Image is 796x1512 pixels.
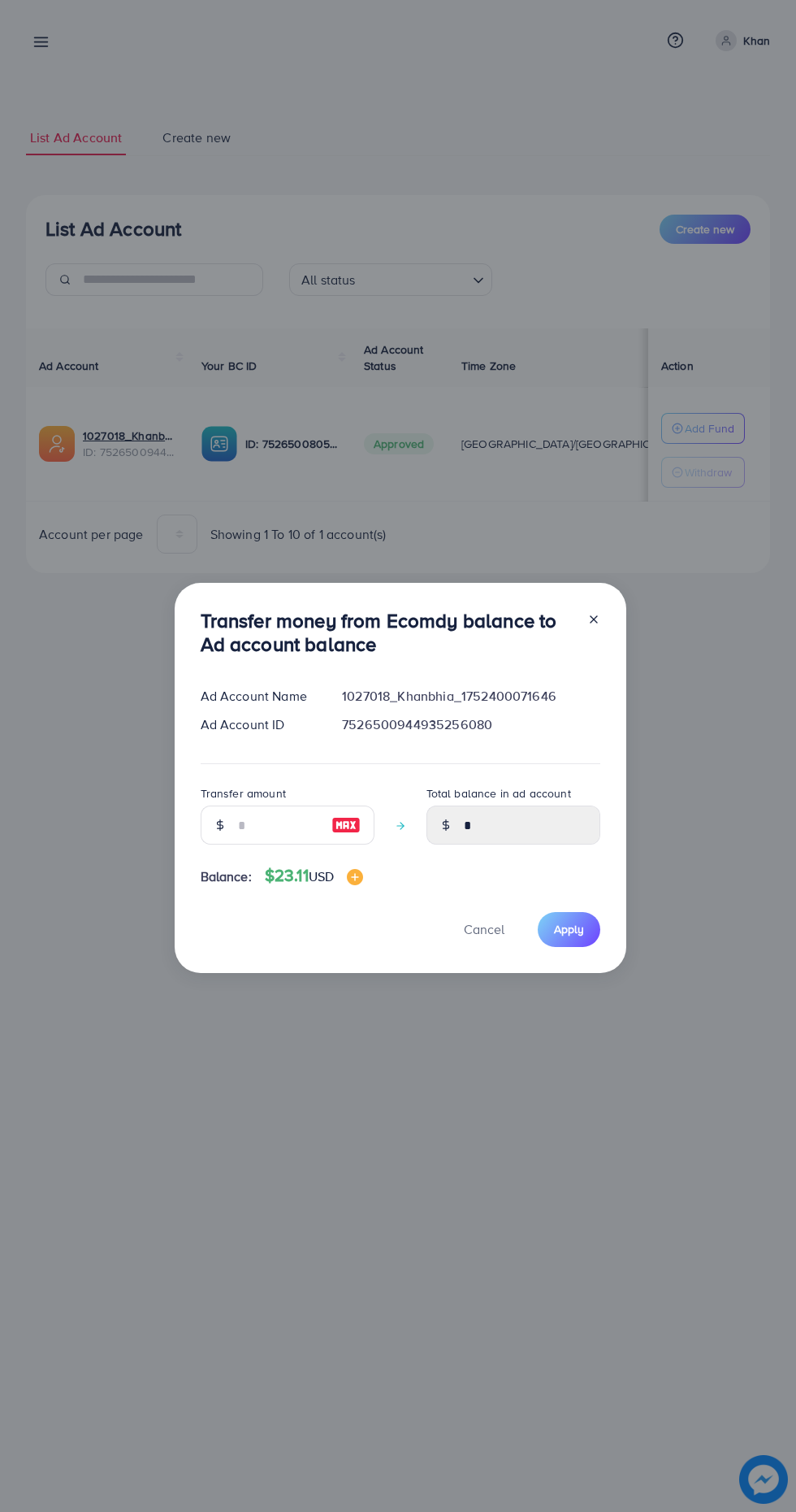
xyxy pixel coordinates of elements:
[331,815,361,835] img: image
[201,609,574,656] h3: Transfer money from Ecomdy balance to Ad account balance
[188,687,330,706] div: Ad Account Name
[426,785,571,802] label: Total balance in ad account
[188,715,330,734] div: Ad Account ID
[443,912,525,947] button: Cancel
[538,912,600,947] button: Apply
[329,715,612,734] div: 7526500944935256080
[309,867,334,885] span: USD
[201,867,252,886] span: Balance:
[554,921,584,937] span: Apply
[347,869,363,885] img: image
[201,785,286,802] label: Transfer amount
[265,866,363,886] h4: $23.11
[464,920,504,938] span: Cancel
[329,687,612,706] div: 1027018_Khanbhia_1752400071646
